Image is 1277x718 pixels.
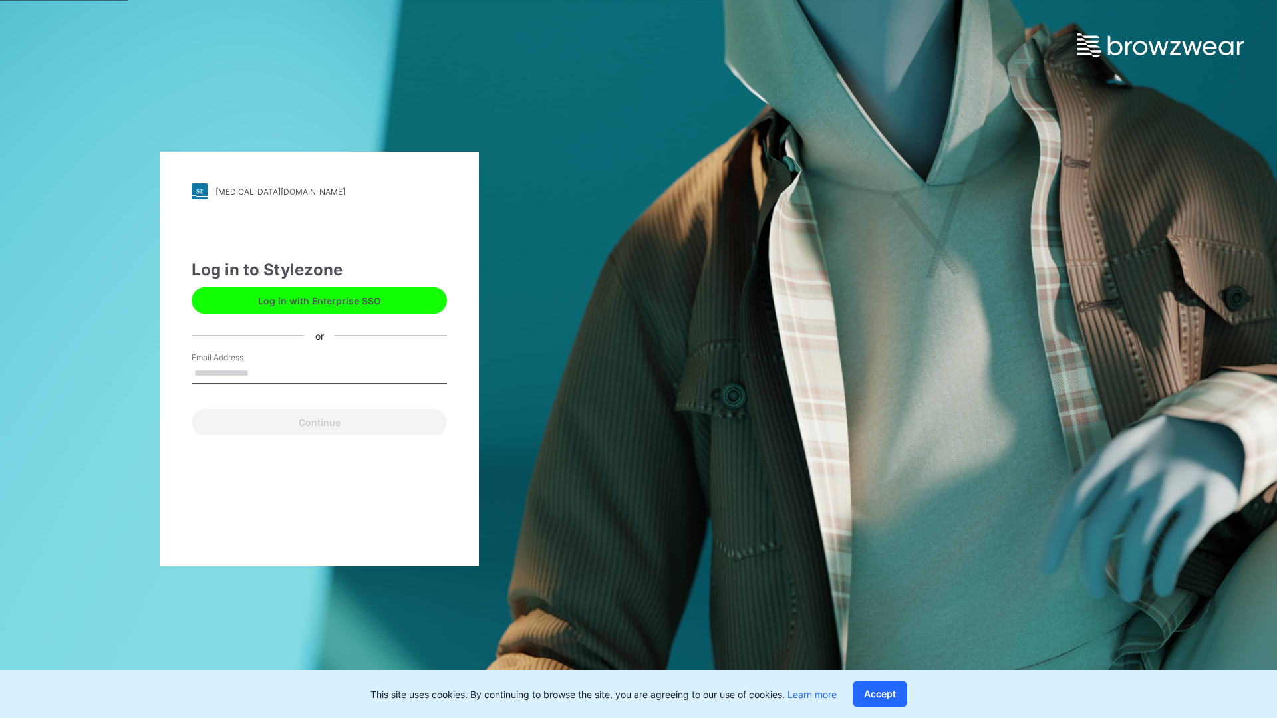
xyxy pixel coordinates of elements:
[192,258,447,282] div: Log in to Stylezone
[305,328,335,342] div: or
[215,187,345,197] div: [MEDICAL_DATA][DOMAIN_NAME]
[787,689,837,700] a: Learn more
[853,681,907,707] button: Accept
[192,183,447,199] a: [MEDICAL_DATA][DOMAIN_NAME]
[192,352,285,364] label: Email Address
[1077,33,1244,57] img: browzwear-logo.e42bd6dac1945053ebaf764b6aa21510.svg
[192,287,447,314] button: Log in with Enterprise SSO
[192,183,208,199] img: stylezone-logo.562084cfcfab977791bfbf7441f1a819.svg
[370,687,837,701] p: This site uses cookies. By continuing to browse the site, you are agreeing to our use of cookies.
